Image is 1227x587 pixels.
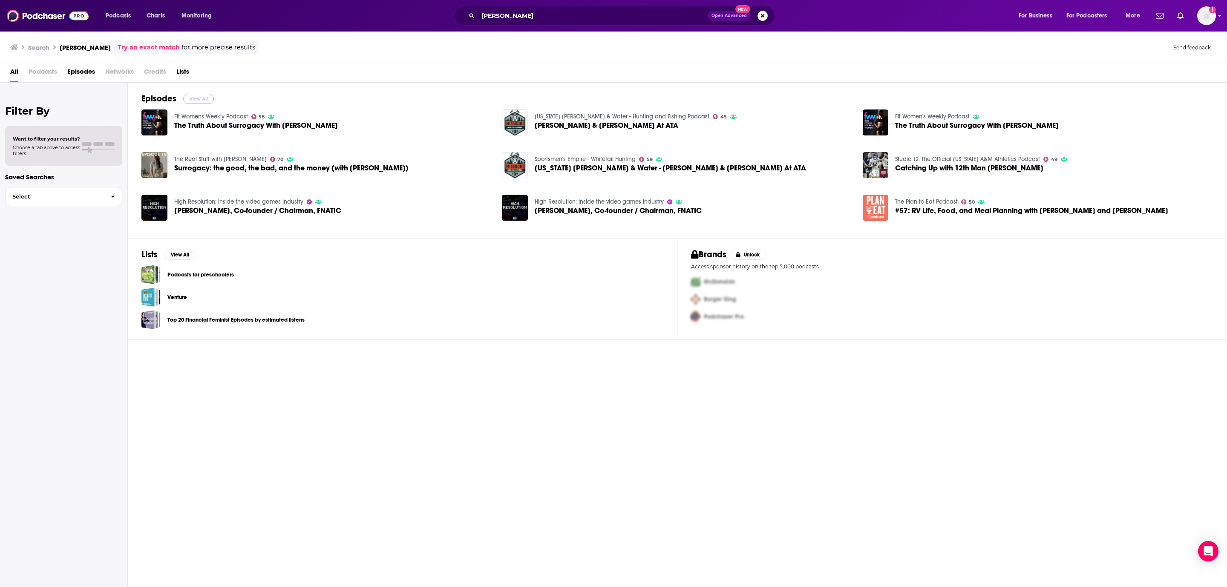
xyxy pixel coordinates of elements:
a: Catching Up with 12th Man Sam Mathews [895,164,1043,172]
span: 49 [1051,158,1057,161]
a: 45 [713,114,727,119]
a: Lists [176,65,189,82]
span: Choose a tab above to access filters. [13,144,80,156]
a: Top 20 Financial Feminist Episodes by estimated listens [167,315,305,325]
button: open menu [1013,9,1063,23]
img: Second Pro Logo [688,291,704,308]
span: For Podcasters [1066,10,1107,22]
a: Sam Mathews, Co-founder / Chairman, FNATIC [174,207,341,214]
h2: Lists [141,249,158,260]
button: Open AdvancedNew [708,11,751,21]
span: Logged in as ZoeJethani [1197,6,1216,25]
span: New [735,5,751,13]
a: ListsView All [141,249,195,260]
a: 49 [1043,157,1057,162]
a: Show notifications dropdown [1152,9,1167,23]
h2: Episodes [141,93,176,104]
a: Missouri Woods & Water - Dan & Sam Mathews At ATA [535,164,806,172]
button: View All [183,94,214,104]
a: #57: RV Life, Food, and Meal Planning with Dan and Sam Mathews [863,195,889,221]
a: Studio 12: The Official Texas A&M Athletics Podcast [895,155,1040,163]
span: #57: RV Life, Food, and Meal Planning with [PERSON_NAME] and [PERSON_NAME] [895,207,1168,214]
span: 59 [647,158,653,161]
p: Access sponsor history on the top 5,000 podcasts. [691,263,1213,270]
img: First Pro Logo [688,273,704,291]
span: McDonalds [704,278,735,285]
a: 50 [961,199,975,204]
button: open menu [1120,9,1151,23]
span: Networks [105,65,134,82]
span: Want to filter your results? [13,136,80,142]
a: Surrogacy: the good, the bad, and the money (with Sam Mathews) [174,164,409,172]
a: 58 [251,114,265,119]
a: Sportsmen's Empire - Whitetail Hunting [535,155,636,163]
svg: Add a profile image [1209,6,1216,13]
img: Surrogacy: the good, the bad, and the money (with Sam Mathews) [141,152,167,178]
span: [PERSON_NAME], Co-founder / Chairman, FNATIC [174,207,341,214]
button: Unlock [730,250,766,260]
a: The Truth About Surrogacy With Sam Mathews [174,122,338,129]
button: open menu [100,9,142,23]
span: Credits [144,65,166,82]
h2: Brands [691,249,726,260]
a: Episodes [67,65,95,82]
span: Catching Up with 12th Man [PERSON_NAME] [895,164,1043,172]
span: The Truth About Surrogacy With [PERSON_NAME] [895,122,1059,129]
a: Missouri Woods & Water - Hunting and Fishing Podcast [535,113,709,120]
a: Fit Women's Weekly Podcast [895,113,970,120]
span: The Truth About Surrogacy With [PERSON_NAME] [174,122,338,129]
p: Saved Searches [5,173,122,181]
input: Search podcasts, credits, & more... [478,9,708,23]
span: [PERSON_NAME], Co-founder / Chairman, FNATIC [535,207,702,214]
img: User Profile [1197,6,1216,25]
span: For Business [1019,10,1052,22]
span: Podcasts [29,65,57,82]
span: for more precise results [181,43,255,52]
a: Top 20 Financial Feminist Episodes by estimated listens [141,310,161,329]
a: Podcasts for preschoolers [141,265,161,284]
span: More [1126,10,1140,22]
a: Sam Mathews, Co-founder / Chairman, FNATIC [535,207,702,214]
a: All [10,65,18,82]
span: Monitoring [181,10,212,22]
a: High Resolution: inside the video games industry [535,198,664,205]
span: Burger King [704,296,736,303]
span: Podcasts [106,10,131,22]
span: 58 [259,115,265,119]
img: Third Pro Logo [688,308,704,325]
a: Charts [141,9,170,23]
a: EpisodesView All [141,93,214,104]
img: Missouri Woods & Water - Dan & Sam Mathews At ATA [502,152,528,178]
a: Venture [167,293,187,302]
img: Catching Up with 12th Man Sam Mathews [863,152,889,178]
div: Search podcasts, credits, & more... [463,6,783,26]
button: Send feedback [1171,44,1213,51]
a: The Truth About Surrogacy With Sam Mathews [895,122,1059,129]
button: open menu [1061,9,1120,23]
h3: [PERSON_NAME] [60,43,111,52]
a: The Real Stuff with Lucie Fink [174,155,267,163]
img: Sam Mathews, Co-founder / Chairman, FNATIC [141,195,167,221]
a: Venture [141,288,161,307]
a: The Plan to Eat Podcast [895,198,958,205]
button: Select [5,187,122,206]
span: [US_STATE] [PERSON_NAME] & Water - [PERSON_NAME] & [PERSON_NAME] At ATA [535,164,806,172]
a: The Truth About Surrogacy With Sam Mathews [863,109,889,135]
a: Try an exact match [118,43,180,52]
span: Charts [147,10,165,22]
img: Sam Mathews, Co-founder / Chairman, FNATIC [502,195,528,221]
a: Podchaser - Follow, Share and Rate Podcasts [7,8,89,24]
img: Dan & Sam Mathews At ATA [502,109,528,135]
a: 59 [639,157,653,162]
span: Podchaser Pro [704,313,744,320]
